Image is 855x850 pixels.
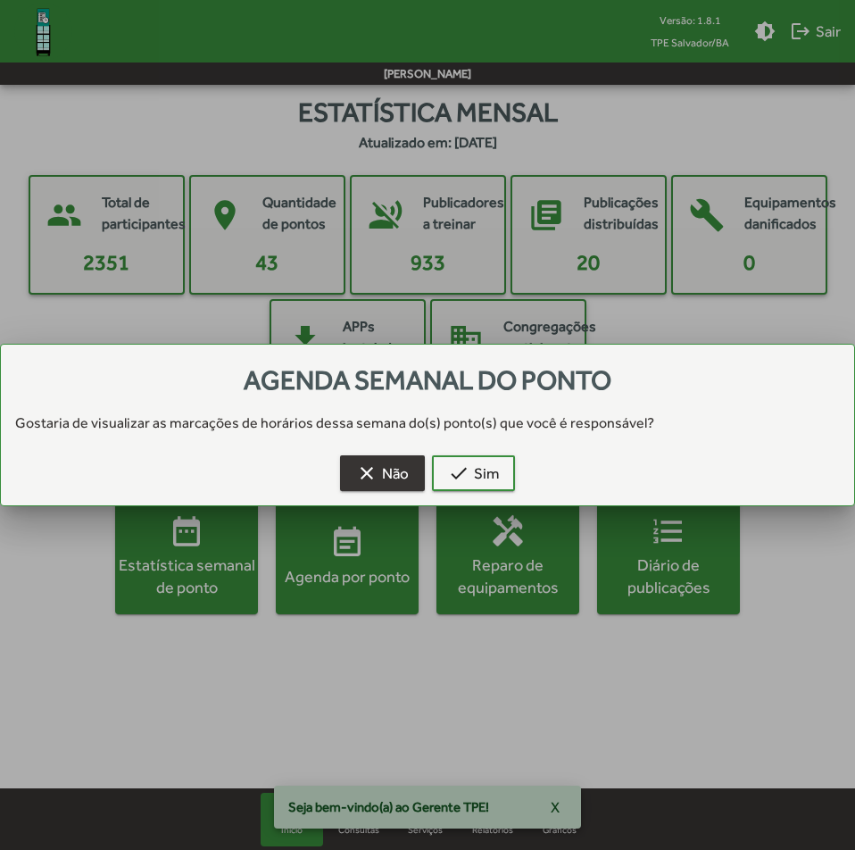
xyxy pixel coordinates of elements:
button: Sim [432,455,515,491]
span: Agenda semanal do ponto [244,364,611,396]
mat-icon: clear [356,462,378,484]
span: Sim [448,457,499,489]
span: Não [356,457,409,489]
mat-icon: check [448,462,469,484]
button: Não [340,455,425,491]
div: Gostaria de visualizar as marcações de horários dessa semana do(s) ponto(s) que você é responsável? [1,412,854,434]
